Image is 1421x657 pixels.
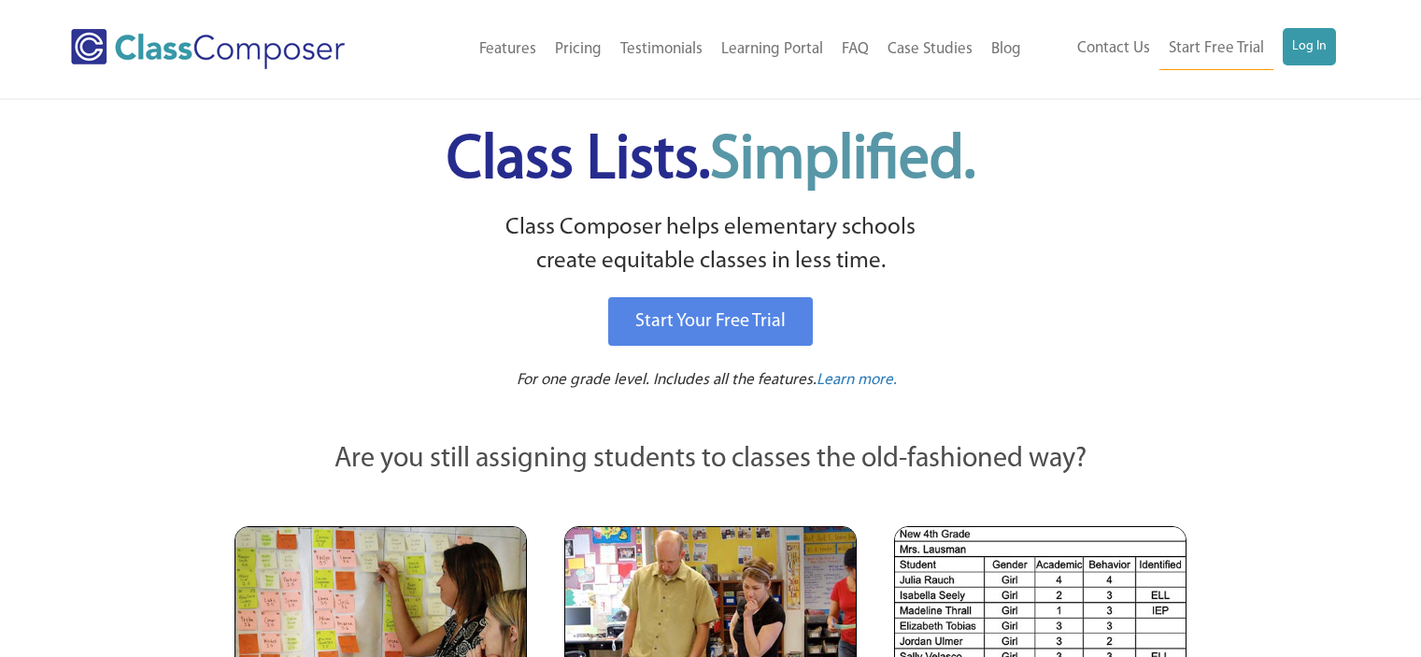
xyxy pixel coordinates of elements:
a: Log In [1283,28,1336,65]
a: Features [470,29,546,70]
p: Are you still assigning students to classes the old-fashioned way? [234,439,1187,480]
img: Class Composer [71,29,345,69]
span: Learn more. [817,372,897,388]
nav: Header Menu [1030,28,1336,70]
span: Start Your Free Trial [635,312,786,331]
a: FAQ [832,29,878,70]
a: Blog [982,29,1030,70]
span: Class Lists. [447,131,975,192]
a: Start Free Trial [1159,28,1273,70]
a: Testimonials [611,29,712,70]
a: Learn more. [817,369,897,393]
p: Class Composer helps elementary schools create equitable classes in less time. [232,211,1190,279]
span: Simplified. [710,131,975,192]
a: Learning Portal [712,29,832,70]
nav: Header Menu [405,29,1030,70]
a: Start Your Free Trial [608,297,813,346]
a: Case Studies [878,29,982,70]
span: For one grade level. Includes all the features. [517,372,817,388]
a: Contact Us [1068,28,1159,69]
a: Pricing [546,29,611,70]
